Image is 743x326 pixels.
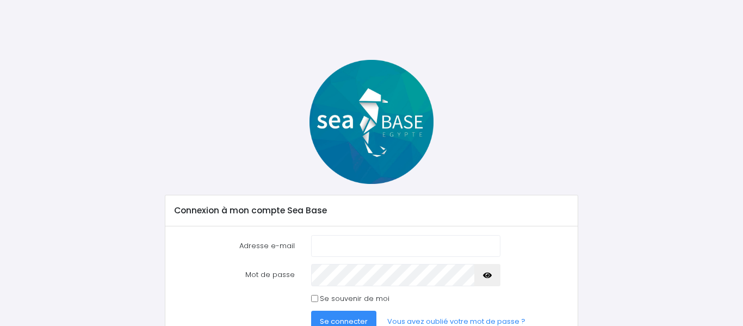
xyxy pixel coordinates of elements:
label: Mot de passe [166,264,303,286]
label: Adresse e-mail [166,235,303,257]
label: Se souvenir de moi [320,293,389,304]
div: Connexion à mon compte Sea Base [165,195,578,226]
